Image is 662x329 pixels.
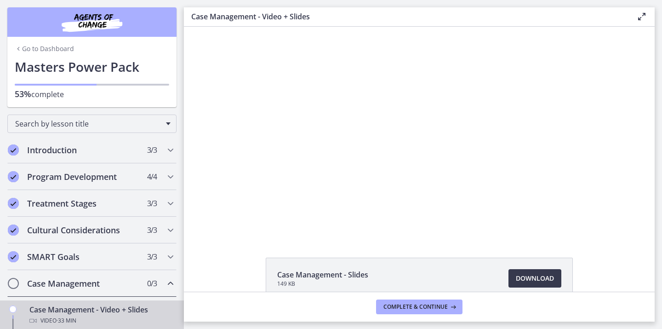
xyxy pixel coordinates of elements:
h3: Case Management - Video + Slides [191,11,622,22]
iframe: Video Lesson [184,27,655,237]
span: · 33 min [57,315,76,326]
span: 53% [15,88,31,99]
img: Agents of Change [37,11,147,33]
i: Completed [8,225,19,236]
h2: SMART Goals [27,251,139,262]
div: Search by lesson title [7,115,177,133]
h1: Masters Power Pack [15,57,169,76]
span: 149 KB [277,280,368,288]
span: Download [516,273,554,284]
h2: Case Management [27,278,139,289]
span: Case Management - Slides [277,269,368,280]
a: Download [508,269,561,288]
span: 3 / 3 [147,144,157,156]
h2: Cultural Considerations [27,225,139,236]
span: 0 / 3 [147,278,157,289]
i: Completed [8,144,19,156]
button: Complete & continue [376,300,462,314]
span: 4 / 4 [147,171,157,182]
div: Case Management - Video + Slides [29,304,173,326]
h2: Program Development [27,171,139,182]
i: Completed [8,171,19,182]
span: 3 / 3 [147,251,157,262]
p: complete [15,88,169,100]
span: Search by lesson title [15,119,161,129]
a: Go to Dashboard [15,44,74,53]
i: Completed [8,198,19,209]
h2: Introduction [27,144,139,156]
div: Video [29,315,173,326]
span: 3 / 3 [147,198,157,209]
span: Complete & continue [383,303,448,311]
i: Completed [8,251,19,262]
span: 3 / 3 [147,225,157,236]
h2: Treatment Stages [27,198,139,209]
